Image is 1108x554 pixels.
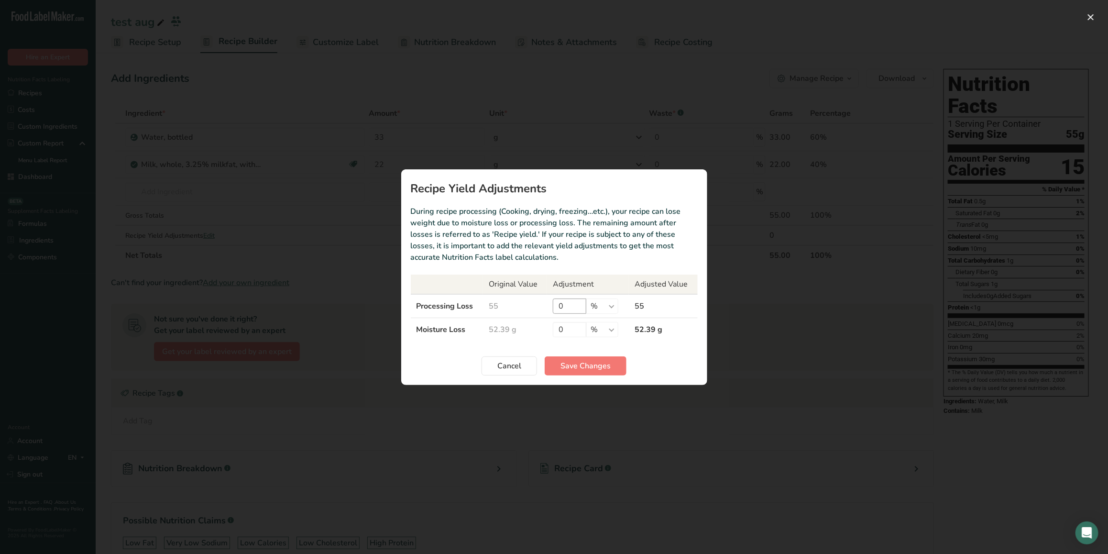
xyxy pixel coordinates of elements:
[547,275,629,294] th: Adjustment
[560,360,611,372] span: Save Changes
[411,206,698,263] p: During recipe processing (Cooking, drying, freezing…etc.), your recipe can lose weight due to moi...
[629,294,697,318] td: 55
[545,356,626,376] button: Save Changes
[411,318,483,341] td: Moisture Loss
[411,183,698,194] h1: Recipe Yield Adjustments
[411,294,483,318] td: Processing Loss
[483,318,547,341] td: 52.39 g
[629,275,697,294] th: Adjusted Value
[483,275,547,294] th: Original Value
[629,318,697,341] td: 52.39 g
[497,360,521,372] span: Cancel
[1075,521,1098,544] div: Open Intercom Messenger
[482,356,537,376] button: Cancel
[483,294,547,318] td: 55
